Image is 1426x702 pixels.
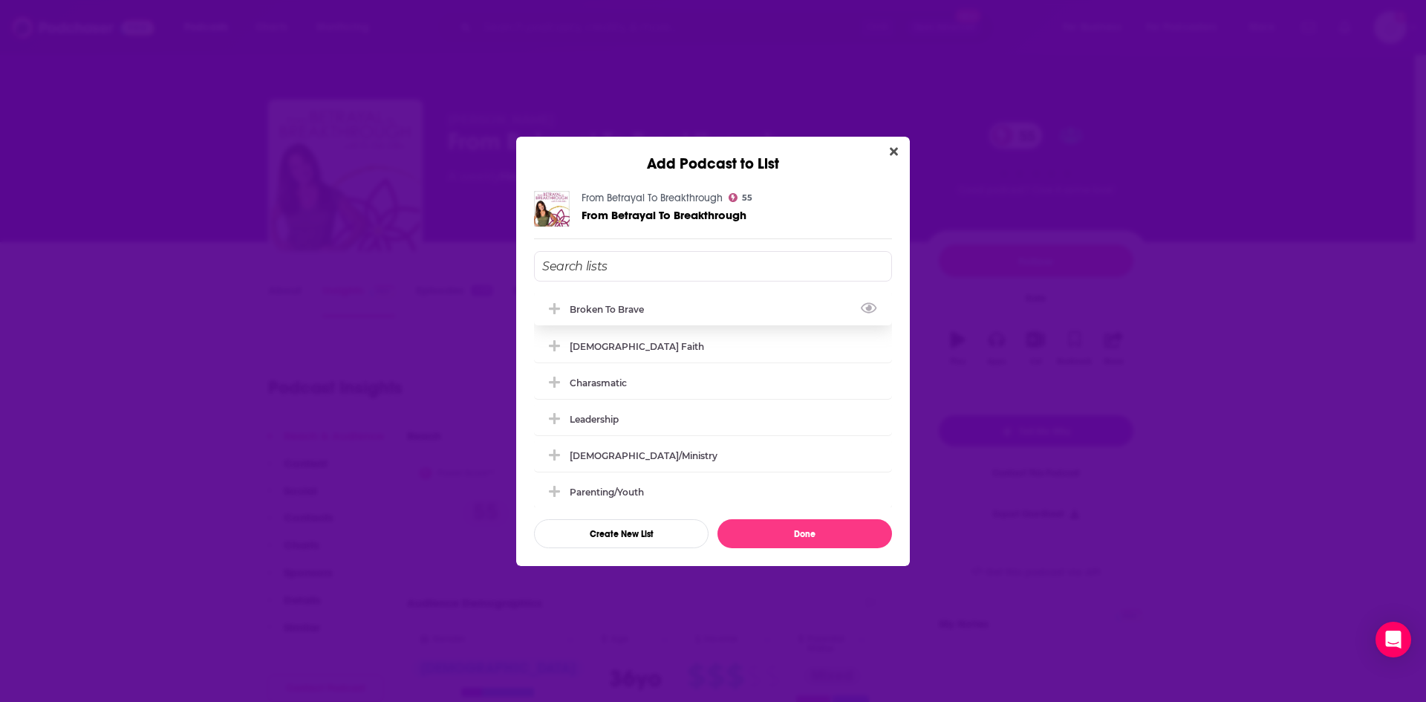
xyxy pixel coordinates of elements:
div: Parenting/Youth [570,487,644,498]
a: 55 [729,193,752,202]
div: [DEMOGRAPHIC_DATA]/Ministry [570,450,717,461]
div: Add Podcast To List [534,251,892,548]
div: Pastors/Ministry [534,439,892,472]
div: Broken to Brave [534,293,892,325]
div: Open Intercom Messenger [1375,622,1411,657]
div: Broken to Brave [570,304,653,315]
a: From Betrayal To Breakthrough [582,192,723,204]
div: Leadership [534,403,892,435]
span: From Betrayal To Breakthrough [582,208,746,222]
div: Charasmatic [570,377,627,389]
div: Leadership [570,414,619,425]
button: Done [717,519,892,548]
div: Add Podcast to List [516,137,910,173]
button: Close [884,143,904,161]
button: View Link [644,312,653,313]
img: From Betrayal To Breakthrough [534,191,570,227]
a: From Betrayal To Breakthrough [582,209,746,221]
div: [DEMOGRAPHIC_DATA] Faith [570,341,704,352]
input: Search lists [534,251,892,282]
div: Charasmatic [534,366,892,399]
span: 55 [742,195,752,201]
button: Create New List [534,519,709,548]
div: Parenting/Youth [534,475,892,508]
div: Catholic Faith [534,330,892,363]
